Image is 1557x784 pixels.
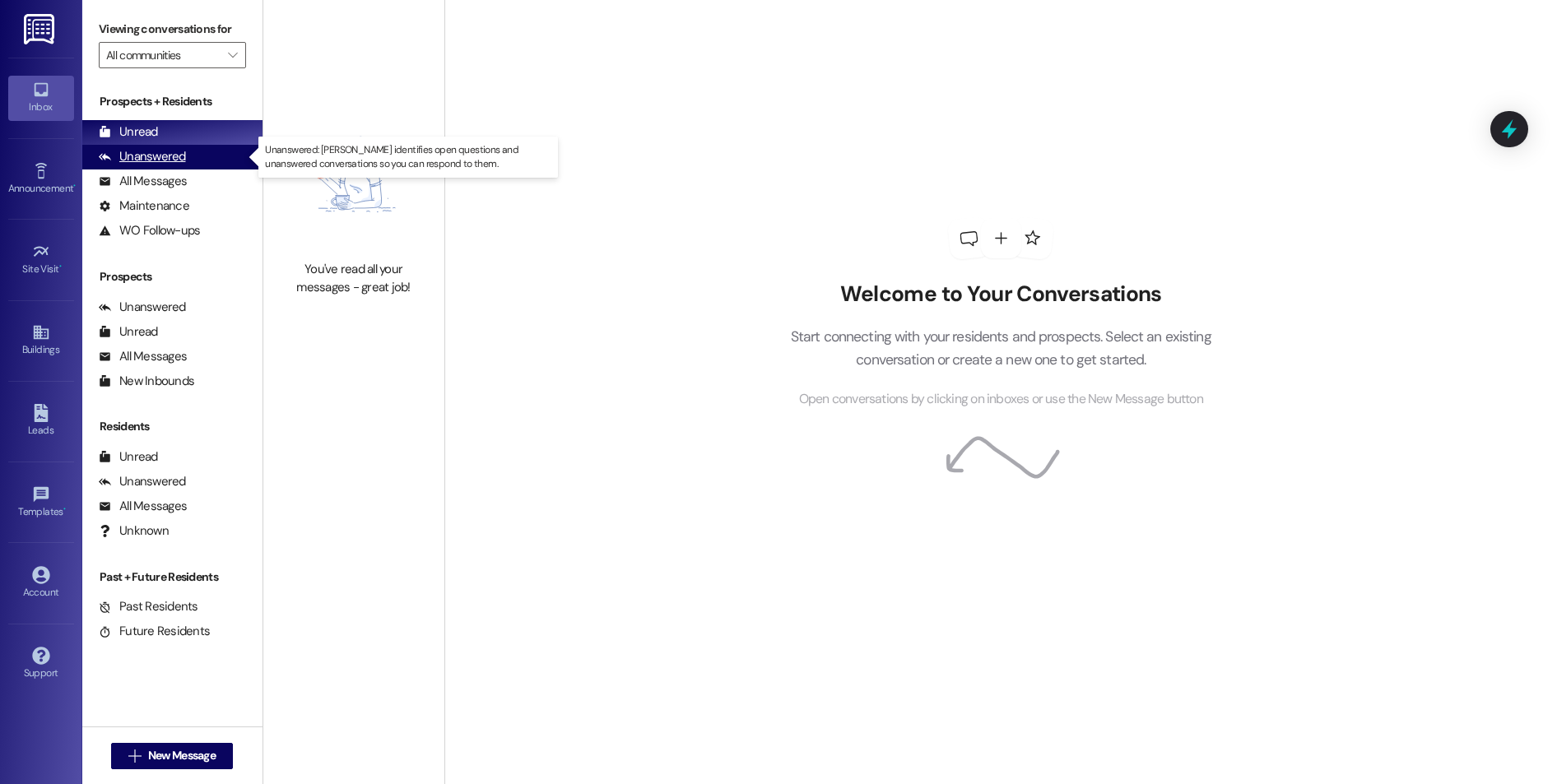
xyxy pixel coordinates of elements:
div: Prospects [82,268,263,285]
a: Templates • [8,480,74,525]
h2: Welcome to Your Conversations [765,281,1236,308]
div: All Messages [99,498,187,515]
div: Unknown [99,522,169,540]
div: WO Follow-ups [99,222,200,239]
div: You've read all your messages - great job! [281,261,426,296]
input: All communities [106,42,220,68]
div: Unanswered [99,299,186,316]
span: New Message [148,747,216,764]
div: Residents [82,418,263,435]
a: Support [8,642,74,686]
span: • [73,180,76,192]
i:  [228,49,237,62]
i:  [128,749,141,763]
div: Prospects + Residents [82,93,263,110]
button: New Message [111,743,233,769]
div: All Messages [99,173,187,190]
div: Future Residents [99,623,210,640]
p: Start connecting with your residents and prospects. Select an existing conversation or create a n... [765,325,1236,372]
span: Open conversations by clicking on inboxes or use the New Message button [799,389,1203,410]
div: Unread [99,323,158,341]
div: Past Residents [99,598,198,615]
div: Unanswered [99,473,186,490]
div: Unread [99,123,158,141]
div: New Inbounds [99,373,194,390]
a: Buildings [8,318,74,363]
label: Viewing conversations for [99,16,246,42]
img: ResiDesk Logo [24,14,58,44]
a: Site Visit • [8,238,74,282]
a: Leads [8,399,74,443]
div: Past + Future Residents [82,568,263,586]
p: Unanswered: [PERSON_NAME] identifies open questions and unanswered conversations so you can respo... [265,143,551,171]
a: Inbox [8,76,74,120]
div: Maintenance [99,197,189,215]
div: All Messages [99,348,187,365]
a: Account [8,561,74,605]
img: empty-state [281,96,426,253]
span: • [63,503,66,515]
span: • [59,261,62,272]
div: Unread [99,448,158,466]
div: Unanswered [99,148,186,165]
